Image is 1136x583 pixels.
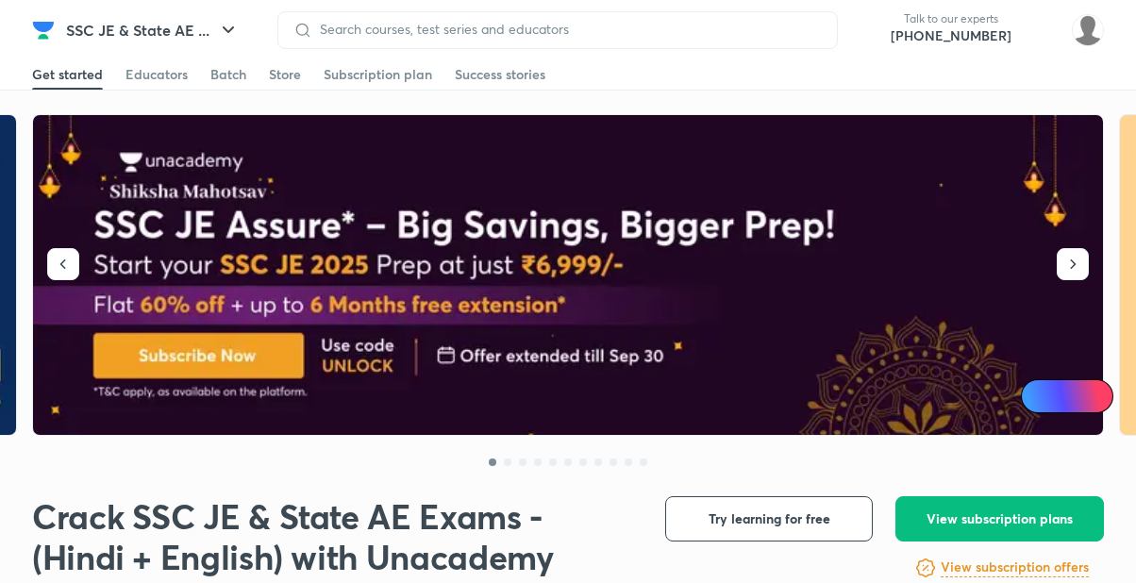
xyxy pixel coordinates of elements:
img: call-us [853,11,891,49]
span: View subscription plans [927,509,1073,528]
a: View subscription offers [941,557,1089,579]
img: Company Logo [32,19,55,42]
a: Subscription plan [324,59,432,90]
div: Success stories [455,65,545,84]
div: Store [269,65,301,84]
h1: Crack SSC JE & State AE Exams - (Hindi + English) with Unacademy [32,496,635,578]
input: Search courses, test series and educators [312,22,822,37]
a: [PHONE_NUMBER] [891,26,1011,45]
img: Icon [1032,389,1047,404]
img: avatar [1027,15,1057,45]
button: View subscription plans [895,496,1104,541]
a: Educators [125,59,188,90]
p: Talk to our experts [891,11,1011,26]
button: SSC JE & State AE ... [55,11,251,49]
span: Try learning for free [709,509,830,528]
img: Munna Singh [1072,14,1104,46]
a: Store [269,59,301,90]
h6: View subscription offers [941,558,1089,577]
a: Get started [32,59,103,90]
button: Try learning for free [665,496,873,541]
div: Educators [125,65,188,84]
a: Ai Doubts [1021,379,1113,413]
div: Batch [210,65,246,84]
span: Ai Doubts [1052,389,1102,404]
div: Get started [32,65,103,84]
a: Success stories [455,59,545,90]
a: Batch [210,59,246,90]
div: Subscription plan [324,65,432,84]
